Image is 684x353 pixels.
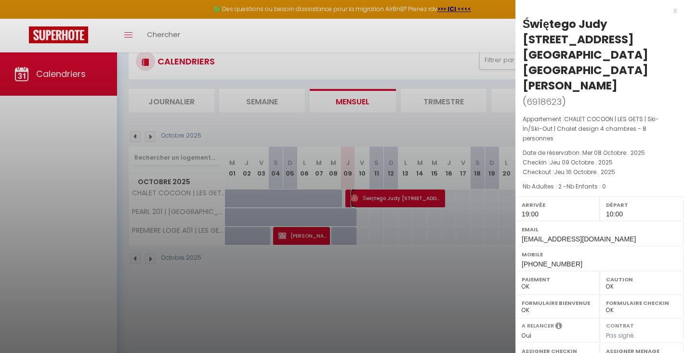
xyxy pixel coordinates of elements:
label: Arrivée [522,200,593,210]
span: [PHONE_NUMBER] [522,260,582,268]
p: Appartement : [523,114,677,143]
span: Jeu 16 Octobre . 2025 [554,168,615,176]
label: Formulaire Bienvenue [522,298,593,308]
span: Nb Adultes : 2 - [523,182,606,190]
label: A relancer [522,322,554,330]
label: Formulaire Checkin [606,298,678,308]
p: Checkin : [523,158,677,167]
div: Świętego Judy [STREET_ADDRESS] [GEOGRAPHIC_DATA] [GEOGRAPHIC_DATA] [PERSON_NAME] [523,16,677,93]
span: Nb Enfants : 0 [566,182,606,190]
i: Sélectionner OUI si vous souhaiter envoyer les séquences de messages post-checkout [555,322,562,332]
label: Contrat [606,322,634,328]
span: [EMAIL_ADDRESS][DOMAIN_NAME] [522,235,636,243]
p: Date de réservation : [523,148,677,158]
span: CHALET COCOON | LES GETS | Ski-In/Ski-Out | Chalet design 4 chambres - 8 personnes [523,115,659,142]
span: ( ) [523,95,566,108]
p: Checkout : [523,167,677,177]
span: Pas signé [606,331,634,340]
label: Email [522,225,678,234]
span: Mer 08 Octobre . 2025 [582,149,645,157]
div: x [515,5,677,16]
label: Mobile [522,250,678,259]
span: 6918623 [526,96,562,108]
label: Paiement [522,275,593,284]
span: 19:00 [522,210,539,218]
label: Départ [606,200,678,210]
span: Jeu 09 Octobre . 2025 [550,158,613,166]
span: 10:00 [606,210,623,218]
label: Caution [606,275,678,284]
